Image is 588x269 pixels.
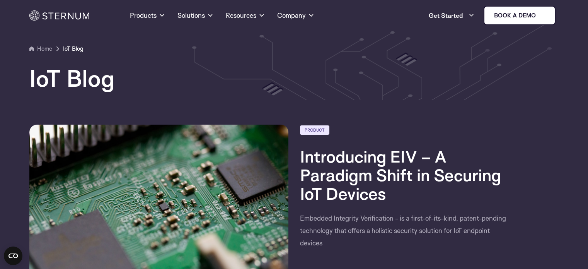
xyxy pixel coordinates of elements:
a: Product [300,125,329,135]
a: Solutions [177,2,213,29]
a: Resources [226,2,265,29]
p: Embedded Integrity Verification - is a first-of-its-kind, patent-pending technology that offers a... [300,212,514,249]
a: Home [29,44,52,53]
h1: IoT Blog [29,66,559,91]
button: Open CMP widget [4,247,22,265]
a: IoT Blog [63,44,84,53]
a: Get Started [429,8,474,23]
a: Products [130,2,165,29]
img: sternum iot [539,12,545,19]
a: Introducing EIV – A Paradigm Shift in Securing IoT Devices [300,146,501,204]
a: Book a demo [484,6,556,25]
a: Company [277,2,314,29]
